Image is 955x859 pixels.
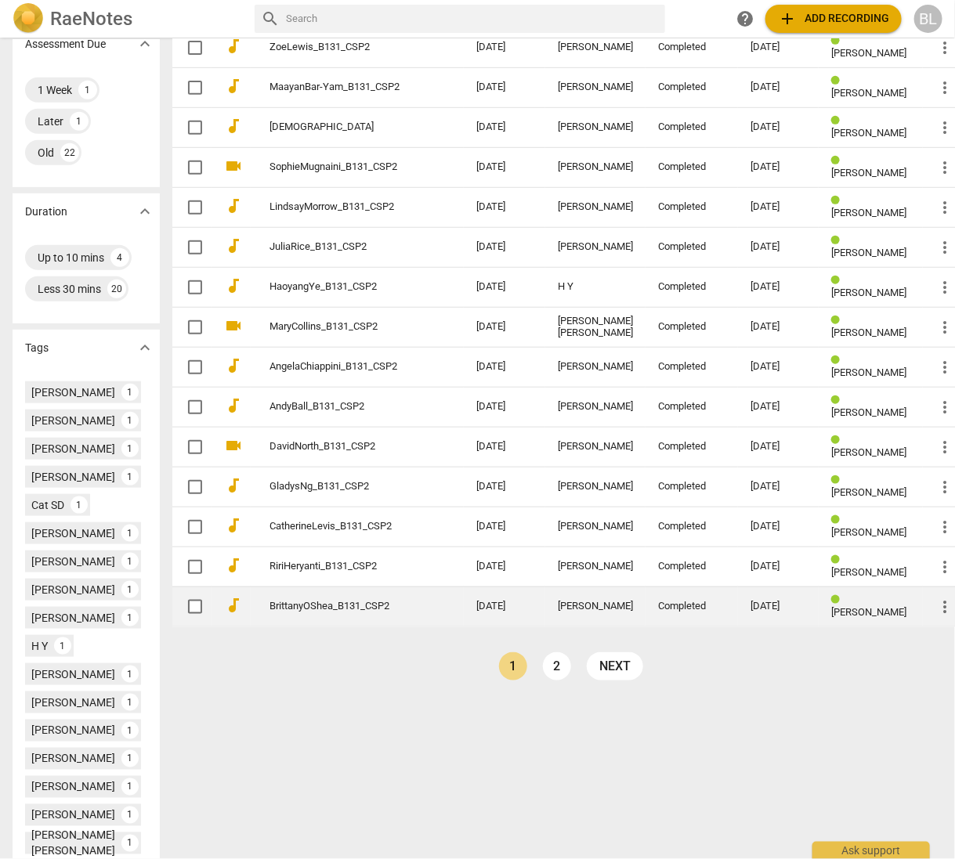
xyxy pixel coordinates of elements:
a: Page 2 [543,652,571,680]
td: [DATE] [464,227,545,267]
div: Completed [658,121,725,133]
td: [DATE] [464,27,545,67]
span: Review status: completed [831,315,846,327]
span: [PERSON_NAME] [831,566,906,578]
div: H Y [558,281,633,293]
a: HaoyangYe_B131_CSP2 [269,281,420,293]
div: [PERSON_NAME] [31,610,115,626]
div: [DATE] [751,241,806,253]
td: [DATE] [464,147,545,187]
span: more_vert [935,438,954,457]
span: [PERSON_NAME] [831,446,906,458]
span: more_vert [935,238,954,257]
p: Tags [25,340,49,356]
div: 1 [121,778,139,796]
div: BL [914,5,942,33]
div: [DATE] [751,121,806,133]
span: videocam [224,436,243,455]
div: [PERSON_NAME] [31,384,115,400]
span: more_vert [935,478,954,496]
span: [PERSON_NAME] [831,327,906,338]
div: Completed [658,241,725,253]
div: 1 [121,694,139,711]
span: [PERSON_NAME] [831,47,906,59]
a: RiriHeryanti_B131_CSP2 [269,561,420,572]
td: [DATE] [464,267,545,307]
div: 1 [121,666,139,683]
span: [PERSON_NAME] [831,287,906,298]
span: more_vert [935,358,954,377]
div: [PERSON_NAME] [558,121,633,133]
td: [DATE] [464,427,545,467]
span: audiotrack [224,516,243,535]
div: [PERSON_NAME] [558,42,633,53]
a: CatherineLevis_B131_CSP2 [269,521,420,532]
div: 1 [121,750,139,767]
span: Review status: completed [831,514,846,526]
div: Completed [658,42,725,53]
div: [PERSON_NAME] [558,601,633,612]
div: Later [38,114,63,129]
div: Completed [658,601,725,612]
span: [PERSON_NAME] [831,87,906,99]
div: 1 [121,553,139,570]
span: Review status: completed [831,35,846,47]
p: Assessment Due [25,36,106,52]
span: audiotrack [224,476,243,495]
div: [PERSON_NAME] [31,666,115,682]
button: Upload [765,5,902,33]
div: [DATE] [751,161,806,173]
a: MaryCollins_B131_CSP2 [269,321,420,333]
span: [PERSON_NAME] [831,167,906,179]
div: 1 [121,609,139,626]
div: [DATE] [751,321,806,333]
div: [PERSON_NAME] [558,401,633,413]
div: Completed [658,161,725,173]
td: [DATE] [464,547,545,587]
div: 1 [121,440,139,457]
span: more_vert [935,38,954,57]
div: Ask support [812,842,930,859]
span: [PERSON_NAME] [831,207,906,218]
div: 1 [121,525,139,542]
a: DavidNorth_B131_CSP2 [269,441,420,453]
span: audiotrack [224,236,243,255]
div: [PERSON_NAME] [31,469,115,485]
span: audiotrack [224,276,243,295]
div: [DATE] [751,481,806,493]
span: Review status: completed [831,355,846,366]
span: Review status: completed [831,395,846,406]
td: [DATE] [464,387,545,427]
div: [DATE] [751,201,806,213]
span: Add recording [778,9,889,28]
img: Logo [13,3,44,34]
div: [PERSON_NAME] [PERSON_NAME] [558,316,633,339]
div: [PERSON_NAME] [558,561,633,572]
a: JuliaRice_B131_CSP2 [269,241,420,253]
div: 4 [110,248,129,267]
span: Review status: completed [831,115,846,127]
div: [DATE] [751,561,806,572]
p: Duration [25,204,67,220]
div: [PERSON_NAME] [31,413,115,428]
span: more_vert [935,158,954,177]
span: audiotrack [224,197,243,215]
div: [PERSON_NAME] [31,441,115,457]
a: BrittanyOShea_B131_CSP2 [269,601,420,612]
div: [DATE] [751,42,806,53]
span: more_vert [935,318,954,337]
div: [PERSON_NAME] [558,81,633,93]
td: [DATE] [464,67,545,107]
td: [DATE] [464,107,545,147]
span: [PERSON_NAME] [831,127,906,139]
div: [PERSON_NAME] [558,521,633,532]
span: more_vert [935,518,954,536]
div: 1 [121,581,139,598]
span: add [778,9,797,28]
div: [PERSON_NAME] [31,723,115,738]
div: 22 [60,143,79,162]
td: [DATE] [464,187,545,227]
a: LindsayMorrow_B131_CSP2 [269,201,420,213]
td: [DATE] [464,347,545,387]
span: more_vert [935,597,954,616]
